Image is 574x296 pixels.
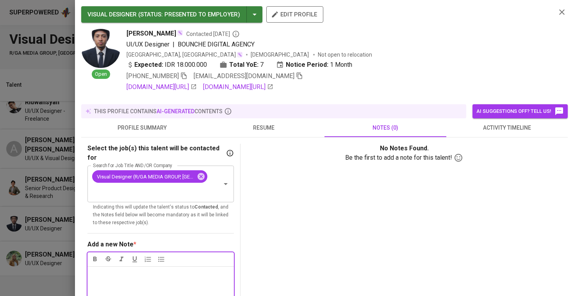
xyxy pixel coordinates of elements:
[247,144,562,153] p: No Notes Found.
[226,149,234,157] svg: If you have a specific job in mind for the talent, indicate it here. This will change the talent'...
[127,41,169,48] span: UI/UX Designer
[208,123,320,133] span: resume
[329,123,442,133] span: notes (0)
[220,178,231,189] button: Open
[134,60,163,70] b: Expected:
[127,60,207,70] div: IDR 18.000.000
[127,51,243,59] div: [GEOGRAPHIC_DATA], [GEOGRAPHIC_DATA]
[186,30,240,38] span: Contacted [DATE]
[266,6,323,23] button: edit profile
[127,29,176,38] span: [PERSON_NAME]
[178,41,255,48] span: BOUNCHE DIGITAL AGENCY
[203,82,273,92] a: [DOMAIN_NAME][URL]
[87,144,225,162] p: Select the job(s) this talent will be contacted for
[476,107,564,116] span: AI suggestions off? Tell us!
[138,11,240,18] span: ( STATUS : Presented to Employer )
[260,60,264,70] span: 7
[177,30,183,36] img: magic_wand.svg
[87,240,134,249] div: Add a new Note
[472,104,568,118] button: AI suggestions off? Tell us!
[173,40,175,49] span: |
[318,51,372,59] p: Not open to relocation
[92,173,199,180] span: Visual Designer (R/GA MEDIA GROUP, [GEOGRAPHIC_DATA])
[273,9,317,20] span: edit profile
[86,123,198,133] span: profile summary
[286,60,328,70] b: Notice Period:
[81,6,262,23] button: VISUAL DESIGNER (STATUS: Presented to Employer)
[266,11,323,17] a: edit profile
[251,51,310,59] span: [DEMOGRAPHIC_DATA]
[276,60,352,70] div: 1 Month
[451,123,563,133] span: activity timeline
[157,108,194,114] span: AI-generated
[93,203,228,227] p: Indicating this will update the talent's status to , and the Notes field below will become mandat...
[232,30,240,38] svg: By Batam recruiter
[345,153,454,162] p: Be the first to add a note for this talent!
[127,72,179,80] span: [PHONE_NUMBER]
[229,60,258,70] b: Total YoE:
[127,82,197,92] a: [DOMAIN_NAME][URL]
[94,107,223,115] p: this profile contains contents
[194,204,218,210] b: Contacted
[87,11,137,18] span: VISUAL DESIGNER
[92,71,110,78] span: Open
[81,29,120,68] img: 7662e21bd2a2c3ff1dcd3a4ffbe0624b.jpg
[237,52,243,58] img: magic_wand.svg
[194,72,294,80] span: [EMAIL_ADDRESS][DOMAIN_NAME]
[92,170,207,183] div: Visual Designer (R/GA MEDIA GROUP, [GEOGRAPHIC_DATA])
